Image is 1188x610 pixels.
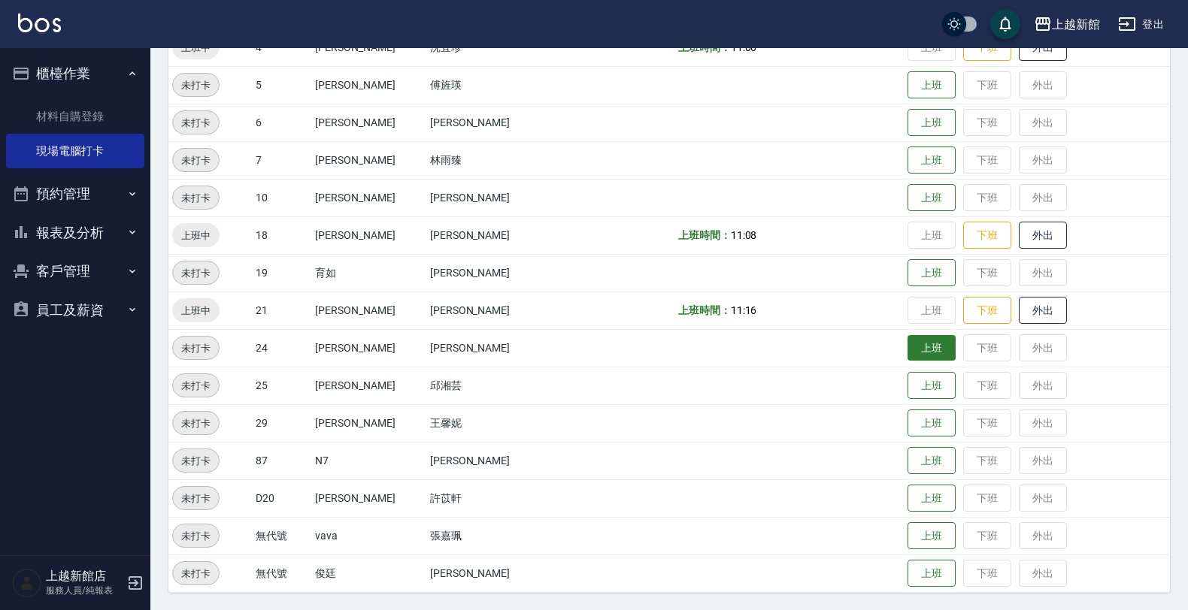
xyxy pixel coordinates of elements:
span: 未打卡 [173,415,219,431]
td: [PERSON_NAME] [426,442,560,479]
h5: 上越新館店 [46,569,123,584]
button: 上班 [908,184,956,212]
td: [PERSON_NAME] [311,367,426,404]
td: 19 [252,254,311,291]
td: 育如 [311,254,426,291]
td: N7 [311,442,426,479]
td: 21 [252,291,311,329]
td: 林雨臻 [426,141,560,179]
span: 未打卡 [173,453,219,469]
td: [PERSON_NAME] [311,141,426,179]
b: 上班時間： [678,41,731,53]
b: 上班時間： [678,304,731,316]
span: 未打卡 [173,77,219,93]
td: 俊廷 [311,554,426,592]
td: 6 [252,104,311,141]
td: [PERSON_NAME] [426,254,560,291]
button: 上班 [908,485,956,512]
td: [PERSON_NAME] [311,104,426,141]
span: 未打卡 [173,491,219,506]
span: 上班中 [172,303,220,319]
span: 上班中 [172,228,220,243]
td: D20 [252,479,311,517]
td: [PERSON_NAME] [311,216,426,254]
button: 上班 [908,447,956,475]
button: 員工及薪資 [6,291,144,330]
button: 櫃檯作業 [6,54,144,93]
td: 邱湘芸 [426,367,560,404]
td: [PERSON_NAME] [426,554,560,592]
td: 王馨妮 [426,404,560,442]
button: 外出 [1019,297,1067,325]
button: 下班 [963,297,1011,325]
td: [PERSON_NAME] [426,216,560,254]
span: 未打卡 [173,378,219,394]
span: 未打卡 [173,190,219,206]
button: 上班 [908,109,956,137]
span: 11:00 [731,41,757,53]
button: 上班 [908,522,956,550]
td: [PERSON_NAME] [311,66,426,104]
span: 未打卡 [173,566,219,581]
span: 未打卡 [173,340,219,356]
td: [PERSON_NAME] [426,291,560,329]
td: 許苡軒 [426,479,560,517]
td: 無代號 [252,554,311,592]
button: 上班 [908,259,956,287]
div: 上越新館 [1052,15,1100,34]
span: 未打卡 [173,528,219,544]
button: 外出 [1019,222,1067,249]
td: 7 [252,141,311,179]
td: [PERSON_NAME] [426,104,560,141]
a: 材料自購登錄 [6,99,144,134]
td: 87 [252,442,311,479]
button: 上班 [908,372,956,400]
img: Logo [18,14,61,32]
td: 5 [252,66,311,104]
button: save [990,9,1020,39]
td: [PERSON_NAME] [311,329,426,367]
td: [PERSON_NAME] [311,291,426,329]
td: 張嘉珮 [426,517,560,554]
td: [PERSON_NAME] [426,329,560,367]
button: 上班 [908,560,956,587]
td: 無代號 [252,517,311,554]
td: 29 [252,404,311,442]
td: [PERSON_NAME] [311,404,426,442]
td: 24 [252,329,311,367]
button: 預約管理 [6,174,144,213]
span: 未打卡 [173,152,219,168]
td: 傅旌瑛 [426,66,560,104]
button: 上班 [908,409,956,437]
td: [PERSON_NAME] [311,479,426,517]
td: 10 [252,179,311,216]
span: 未打卡 [173,265,219,281]
p: 服務人員/純報表 [46,584,123,597]
button: 客戶管理 [6,252,144,291]
button: 報表及分析 [6,213,144,252]
button: 登出 [1112,11,1170,38]
button: 上越新館 [1028,9,1106,40]
span: 未打卡 [173,115,219,131]
button: 上班 [908,146,956,174]
td: vava [311,517,426,554]
td: 18 [252,216,311,254]
button: 上班 [908,71,956,99]
b: 上班時間： [678,229,731,241]
td: [PERSON_NAME] [311,179,426,216]
span: 11:16 [731,304,757,316]
button: 下班 [963,222,1011,249]
img: Person [12,568,42,598]
span: 11:08 [731,229,757,241]
td: [PERSON_NAME] [426,179,560,216]
button: 上班 [908,335,956,361]
a: 現場電腦打卡 [6,134,144,168]
td: 25 [252,367,311,404]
